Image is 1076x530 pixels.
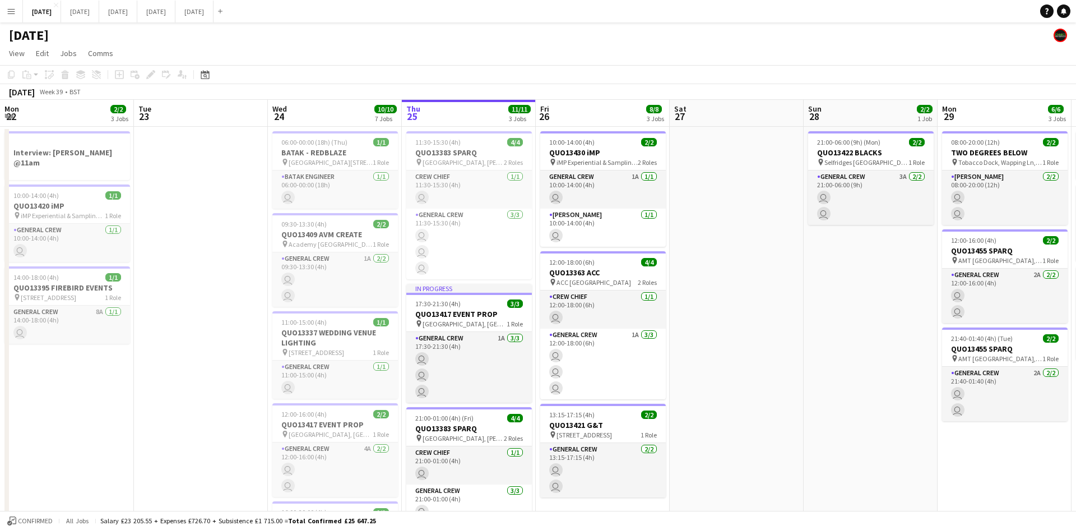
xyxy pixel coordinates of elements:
[272,213,398,307] app-job-card: 09:30-13:30 (4h)2/2QUO13409 AVM CREATE Academy [GEOGRAPHIC_DATA] Entrance [STREET_ADDRESS]1 RoleG...
[540,404,666,497] app-job-card: 13:15-17:15 (4h)2/2QUO13421 G&T [STREET_ADDRESS]1 RoleGeneral Crew2/213:15-17:15 (4h)
[105,211,121,220] span: 1 Role
[539,110,549,123] span: 26
[540,251,666,399] app-job-card: 12:00-18:00 (6h)4/4QUO13363 ACC ACC [GEOGRAPHIC_DATA]2 RolesCrew Chief1/112:00-18:00 (6h) General...
[111,114,128,123] div: 3 Jobs
[1048,105,1064,113] span: 6/6
[549,411,595,419] span: 13:15-17:15 (4h)
[373,318,389,326] span: 1/1
[60,48,77,58] span: Jobs
[641,138,657,146] span: 2/2
[406,131,532,279] app-job-card: 11:30-15:30 (4h)4/4QUO13383 SPARQ [GEOGRAPHIC_DATA], [PERSON_NAME][GEOGRAPHIC_DATA] 4XJ, [GEOGRAP...
[4,266,130,344] app-job-card: 14:00-18:00 (4h)1/1QUO13395 FIREBIRD EVENTS [STREET_ADDRESS]1 RoleGeneral Crew8A1/114:00-18:00 (4h)
[406,209,532,279] app-card-role: General Crew3/311:30-15:30 (4h)
[84,46,118,61] a: Comms
[4,201,130,211] h3: QUO13420 iMP
[1042,158,1059,167] span: 1 Role
[641,431,657,439] span: 1 Role
[373,348,389,357] span: 1 Role
[99,1,137,22] button: [DATE]
[373,220,389,228] span: 2/2
[272,328,398,348] h3: QUO13337 WEDDING VENUE LIGHTING
[507,299,523,308] span: 3/3
[423,320,507,328] span: [GEOGRAPHIC_DATA], [GEOGRAPHIC_DATA]
[21,293,76,302] span: [STREET_ADDRESS]
[289,158,373,167] span: [GEOGRAPHIC_DATA][STREET_ADDRESS][PERSON_NAME][GEOGRAPHIC_DATA][PERSON_NAME][GEOGRAPHIC_DATA]
[281,138,347,146] span: 06:00-00:00 (18h) (Thu)
[638,158,657,167] span: 2 Roles
[942,104,957,114] span: Mon
[1049,114,1066,123] div: 3 Jobs
[406,284,532,403] app-job-card: In progress17:30-21:30 (4h)3/3QUO13417 EVENT PROP [GEOGRAPHIC_DATA], [GEOGRAPHIC_DATA]1 RoleGener...
[138,104,151,114] span: Tue
[917,105,933,113] span: 2/2
[1042,354,1059,363] span: 1 Role
[288,517,376,525] span: Total Confirmed £25 647.25
[808,131,934,225] app-job-card: 21:00-06:00 (9h) (Mon)2/2QUO13422 BLACKS Selfridges [GEOGRAPHIC_DATA], [STREET_ADDRESS]1 RoleGene...
[272,229,398,239] h3: QUO13409 AVM CREATE
[942,328,1068,421] app-job-card: 21:40-01:40 (4h) (Tue)2/2QUO13455 SPARQ AMT [GEOGRAPHIC_DATA], [STREET_ADDRESS]1 RoleGeneral Crew...
[281,318,327,326] span: 11:00-15:00 (4h)
[540,148,666,158] h3: QUO13430 iMP
[908,158,925,167] span: 1 Role
[540,131,666,247] app-job-card: 10:00-14:00 (4h)2/2QUO13430 iMP iMP Experiential & Sampling, [GEOGRAPHIC_DATA], [GEOGRAPHIC_DATA]...
[373,158,389,167] span: 1 Role
[508,105,531,113] span: 11/11
[942,367,1068,421] app-card-role: General Crew2A2/221:40-01:40 (4h)
[646,105,662,113] span: 8/8
[4,104,19,114] span: Mon
[942,131,1068,225] app-job-card: 08:00-20:00 (12h)2/2TWO DEGREES BELOW Tobacco Dock, Wapping Ln, [GEOGRAPHIC_DATA] E1W 2SF, [GEOGR...
[556,158,638,167] span: iMP Experiential & Sampling, [GEOGRAPHIC_DATA], [GEOGRAPHIC_DATA]
[942,170,1068,225] app-card-role: [PERSON_NAME]2/208:00-20:00 (12h)
[375,114,396,123] div: 7 Jobs
[507,414,523,422] span: 4/4
[504,158,523,167] span: 2 Roles
[23,1,61,22] button: [DATE]
[540,329,666,399] app-card-role: General Crew1A3/312:00-18:00 (6h)
[4,46,29,61] a: View
[289,348,344,357] span: [STREET_ADDRESS]
[4,148,130,168] h3: Interview: [PERSON_NAME] @11am
[423,434,504,443] span: [GEOGRAPHIC_DATA], [PERSON_NAME][GEOGRAPHIC_DATA] 4XJ, [GEOGRAPHIC_DATA]
[641,411,657,419] span: 2/2
[406,332,532,403] app-card-role: General Crew1A3/317:30-21:30 (4h)
[509,114,530,123] div: 3 Jobs
[824,158,908,167] span: Selfridges [GEOGRAPHIC_DATA], [STREET_ADDRESS]
[61,1,99,22] button: [DATE]
[672,110,687,123] span: 27
[6,515,54,527] button: Confirmed
[942,344,1068,354] h3: QUO13455 SPARQ
[105,191,121,200] span: 1/1
[958,256,1042,265] span: AMT [GEOGRAPHIC_DATA], [STREET_ADDRESS]
[406,284,532,293] div: In progress
[942,246,1068,256] h3: QUO13455 SPARQ
[1042,256,1059,265] span: 1 Role
[374,105,397,113] span: 10/10
[406,309,532,319] h3: QUO13417 EVENT PROP
[272,131,398,209] app-job-card: 06:00-00:00 (18h) (Thu)1/1BATAK - REDBLAZE [GEOGRAPHIC_DATA][STREET_ADDRESS][PERSON_NAME][GEOGRAP...
[917,114,932,123] div: 1 Job
[88,48,113,58] span: Comms
[281,410,327,418] span: 12:00-16:00 (4h)
[272,403,398,497] app-job-card: 12:00-16:00 (4h)2/2QUO13417 EVENT PROP [GEOGRAPHIC_DATA], [GEOGRAPHIC_DATA]1 RoleGeneral Crew4A2/...
[105,293,121,302] span: 1 Role
[406,104,420,114] span: Thu
[137,1,175,22] button: [DATE]
[289,240,373,248] span: Academy [GEOGRAPHIC_DATA] Entrance [STREET_ADDRESS]
[21,211,105,220] span: iMP Experiential & Sampling, [GEOGRAPHIC_DATA], [STREET_ADDRESS]
[909,138,925,146] span: 2/2
[638,278,657,287] span: 2 Roles
[549,138,595,146] span: 10:00-14:00 (4h)
[272,420,398,430] h3: QUO13417 EVENT PROP
[951,334,1013,343] span: 21:40-01:40 (4h) (Tue)
[942,148,1068,158] h3: TWO DEGREES BELOW
[4,185,130,262] div: 10:00-14:00 (4h)1/1QUO13420 iMP iMP Experiential & Sampling, [GEOGRAPHIC_DATA], [STREET_ADDRESS]1...
[817,138,880,146] span: 21:00-06:00 (9h) (Mon)
[540,420,666,430] h3: QUO13421 G&T
[64,517,91,525] span: All jobs
[951,138,1000,146] span: 08:00-20:00 (12h)
[9,48,25,58] span: View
